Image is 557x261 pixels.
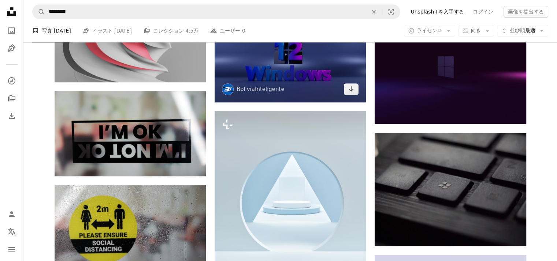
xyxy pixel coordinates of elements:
[406,6,468,18] a: Unsplash+を入手する
[382,5,400,19] button: ビジュアル検索
[497,25,548,37] button: 並び順最適
[83,19,132,42] a: イラスト [DATE]
[4,207,19,222] a: ログイン / 登録する
[185,27,198,35] span: 4.5万
[4,109,19,123] a: ダウンロード履歴
[114,27,131,35] span: [DATE]
[375,61,526,68] a: 窓から紫色の光が差し込む暗い部屋
[4,91,19,106] a: コレクション
[242,27,245,35] span: 0
[504,6,548,18] button: 画像を提出する
[458,25,494,37] button: 向き
[4,23,19,38] a: 写真
[375,133,526,246] img: クローズアップ写真の黒いラップトップコンピュータのキーボード
[375,6,526,124] img: 窓から紫色の光が差し込む暗い部屋
[210,19,245,42] a: ユーザー 0
[55,224,206,230] a: 黄色と黒の看板
[366,5,382,19] button: 全てクリア
[32,4,400,19] form: サイト内でビジュアルを探す
[375,186,526,192] a: クローズアップ写真の黒いラップトップコンピュータのキーボード
[55,91,206,176] img: ロゴ
[4,41,19,56] a: イラスト
[4,4,19,20] a: ホーム — Unsplash
[215,183,366,190] a: 製品プレゼンテーション用の表彰台モックアップ、青の背景、3Dレンダリング、3Dイラスト
[222,83,234,95] img: BoliviaInteligenteのプロフィールを見る
[237,86,285,93] a: BoliviaInteligente
[4,73,19,88] a: 探す
[510,27,535,34] span: 最適
[468,6,498,18] a: ログイン
[417,27,442,33] span: ライセンス
[215,52,366,58] a: 窓と書かれた青と紫の看板
[471,27,481,33] span: 向き
[215,8,366,102] img: 窓と書かれた青と紫の看板
[510,27,525,33] span: 並び順
[144,19,199,42] a: コレクション 4.5万
[33,5,45,19] button: Unsplashで検索する
[4,224,19,239] button: 言語
[4,242,19,257] button: メニュー
[404,25,455,37] button: ライセンス
[344,83,359,95] a: ダウンロード
[55,130,206,137] a: ロゴ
